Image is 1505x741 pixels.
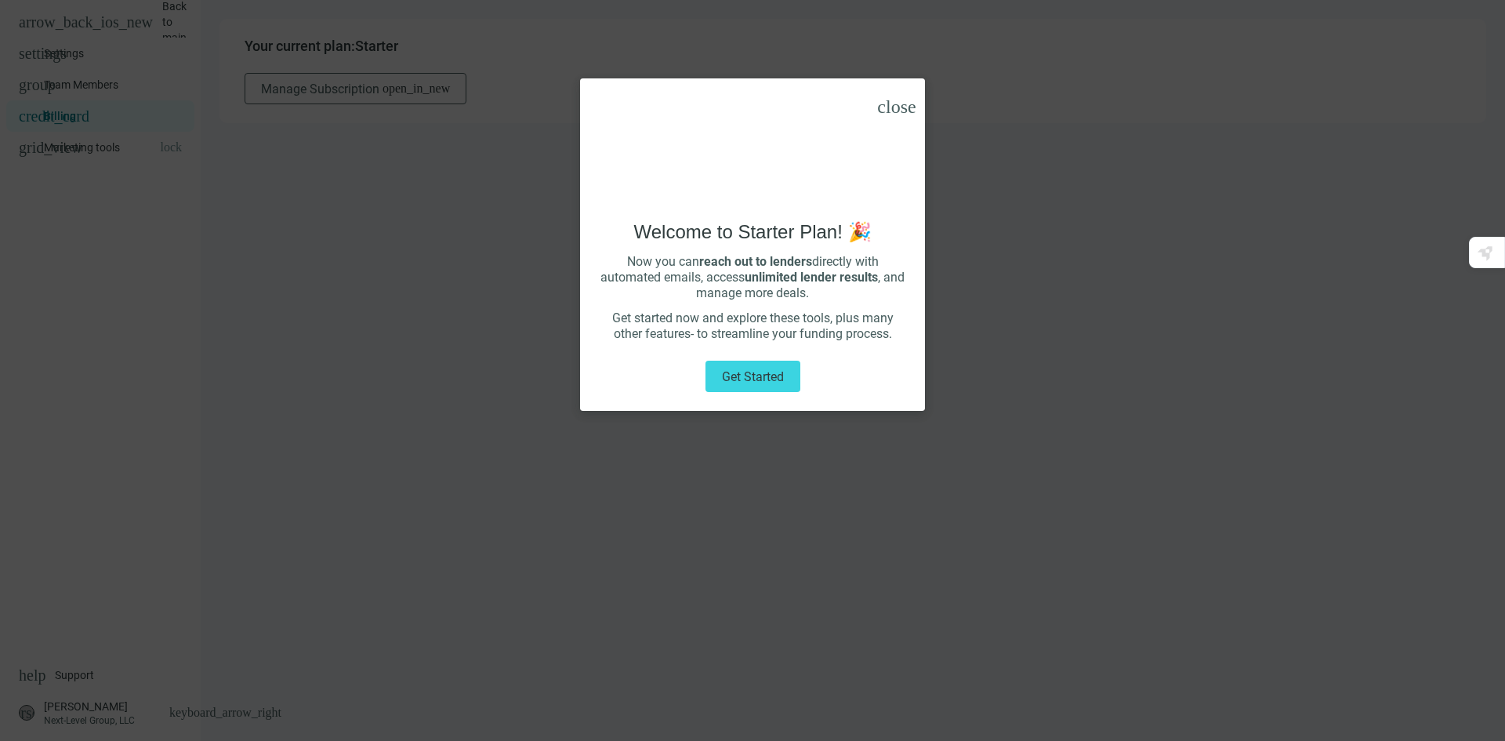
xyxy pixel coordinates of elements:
p: Get started now and explore these tools, plus many other features- to streamline your funding pro... [599,311,906,342]
button: close [887,97,906,116]
button: Get started [705,361,800,392]
b: unlimited lender results [745,270,878,285]
h2: Welcome to Starter Plan! 🎉 [634,220,872,245]
span: Get started [722,369,784,384]
b: reach out to lenders [699,254,812,269]
span: Now you can directly with automated emails, access , and manage more deals. [600,254,905,300]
